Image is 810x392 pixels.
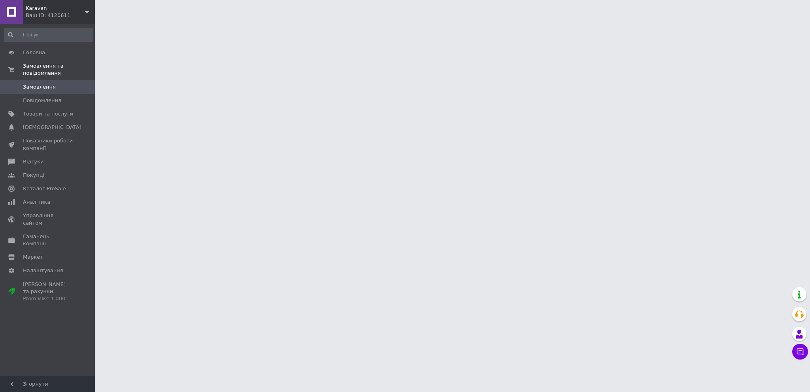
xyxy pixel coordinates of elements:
span: [PERSON_NAME] та рахунки [23,281,73,303]
span: Головна [23,49,45,56]
span: [DEMOGRAPHIC_DATA] [23,124,81,131]
span: Замовлення [23,83,56,91]
span: Налаштування [23,267,63,274]
span: Аналітика [23,199,50,206]
span: Повідомлення [23,97,61,104]
span: Замовлення та повідомлення [23,62,95,77]
span: Управління сайтом [23,212,73,226]
span: Каталог ProSale [23,185,66,192]
span: Маркет [23,254,43,261]
input: Пошук [4,28,93,42]
span: Покупці [23,172,44,179]
div: Ваш ID: 4120611 [26,12,95,19]
span: Відгуки [23,158,44,165]
div: Prom мікс 1 000 [23,295,73,302]
span: Гаманець компанії [23,233,73,247]
span: Товари та послуги [23,110,73,117]
span: Показники роботи компанії [23,137,73,151]
span: Karavan [26,5,85,12]
button: Чат з покупцем [792,344,808,360]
